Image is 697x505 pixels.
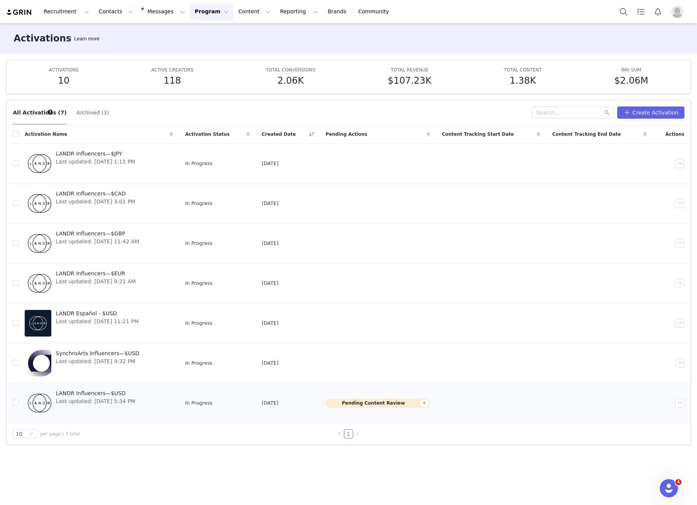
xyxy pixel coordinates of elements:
iframe: Intercom live chat [660,479,678,497]
button: Pending Content Review4 [326,399,430,408]
span: [DATE] [262,200,279,207]
span: In Progress [185,160,212,167]
span: Created Date [262,131,296,138]
span: Pending Actions [326,131,368,138]
span: Last updated: [DATE] 1:15 PM [56,158,135,166]
span: LANDR Español - $USD [56,310,139,318]
li: Previous Page [335,429,344,438]
span: per page | 7 total [40,430,80,437]
span: Content Tracking Start Date [442,131,514,138]
span: In Progress [185,399,212,407]
span: In Progress [185,240,212,247]
span: ACTIVATIONS [49,67,79,73]
button: Archived (3) [76,106,109,119]
i: icon: left [337,432,342,436]
span: TOTAL REVENUE [391,67,428,73]
div: 10 [16,430,22,438]
img: placeholder-profile.jpg [671,6,683,18]
span: [DATE] [262,279,279,287]
span: In Progress [185,319,212,327]
button: Content [234,3,275,20]
i: icon: right [355,432,360,436]
span: 4 [675,479,681,485]
h5: $2.06M [614,74,648,87]
span: In Progress [185,359,212,367]
span: Last updated: [DATE] 9:32 PM [56,357,139,365]
span: IMV SUM [621,67,642,73]
span: LANDR Influencers—$GBP [56,230,139,238]
div: Tooltip anchor [47,109,54,116]
span: Last updated: [DATE] 11:21 PM [56,318,139,326]
span: Last updated: [DATE] 3:01 PM [56,198,135,206]
span: Activation Name [25,131,67,138]
span: [DATE] [262,160,279,167]
a: LANDR Influencers—$GBPLast updated: [DATE] 11:42 AM [25,228,173,259]
h5: 10 [58,74,70,87]
button: Search [615,3,632,20]
button: Reporting [276,3,323,20]
button: All Activations (7) [13,106,67,119]
li: Next Page [353,429,362,438]
span: TOTAL CONVERSIONS [266,67,315,73]
span: Last updated: [DATE] 9:21 AM [56,278,136,286]
a: LANDR Español - $USDLast updated: [DATE] 11:21 PM [25,308,173,338]
li: 1 [344,429,353,438]
span: LANDR Influencers—$EUR [56,270,136,278]
span: [DATE] [262,399,279,407]
button: Create Activation [617,106,684,119]
button: Notifications [649,3,666,20]
img: grin logo [6,9,33,16]
span: Activation Status [185,131,230,138]
button: Contacts [94,3,138,20]
a: LANDR Influencers—$CADLast updated: [DATE] 3:01 PM [25,188,173,219]
a: Community [354,3,397,20]
h5: 1.38K [510,74,536,87]
div: Tooltip anchor [73,35,101,43]
a: SynchroArts Influencers—$USDLast updated: [DATE] 9:32 PM [25,348,173,378]
input: Search... [532,106,614,119]
span: ACTIVE CREATORS [151,67,193,73]
span: [DATE] [262,319,279,327]
span: LANDR Influencers—$JPY [56,150,135,158]
span: LANDR Influencers—$CAD [56,190,135,198]
a: LANDR Influencers—$USDLast updated: [DATE] 5:34 PM [25,388,173,418]
button: Profile [667,6,691,18]
span: In Progress [185,200,212,207]
a: Tasks [632,3,649,20]
div: Actions [653,126,691,142]
a: Brands [323,3,353,20]
a: 1 [344,430,353,438]
h5: 2.06K [277,74,304,87]
i: icon: search [604,110,610,115]
span: Last updated: [DATE] 5:34 PM [56,397,135,405]
a: LANDR Influencers—$JPYLast updated: [DATE] 1:15 PM [25,148,173,179]
button: Recruitment [39,3,94,20]
i: icon: down [29,432,34,437]
h5: 118 [163,74,181,87]
span: [DATE] [262,359,279,367]
button: Program [190,3,233,20]
button: Messages [138,3,190,20]
span: Content Tracking End Date [552,131,621,138]
span: SynchroArts Influencers—$USD [56,349,139,357]
span: In Progress [185,279,212,287]
a: LANDR Influencers—$EURLast updated: [DATE] 9:21 AM [25,268,173,299]
h5: $107.23K [388,74,431,87]
span: [DATE] [262,240,279,247]
span: LANDR Influencers—$USD [56,389,135,397]
span: Last updated: [DATE] 11:42 AM [56,238,139,246]
span: TOTAL CONTENT [504,67,542,73]
h3: Activations [14,32,71,45]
